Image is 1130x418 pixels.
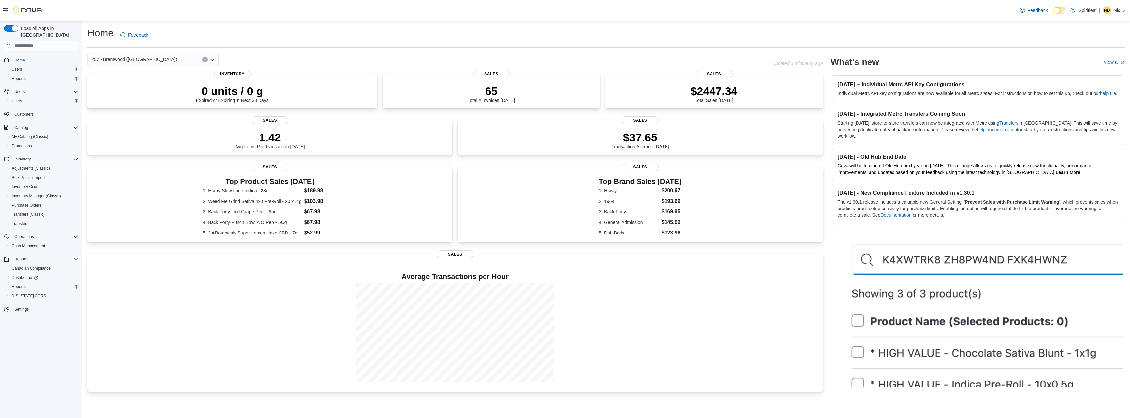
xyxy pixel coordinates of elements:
dd: $145.96 [662,218,682,226]
button: Reports [7,282,81,291]
span: Reports [9,283,78,291]
span: Sales [696,70,733,78]
span: Sales [473,70,510,78]
dt: 5. Joi Botanicals Super Lemon Haze CBD - 7g [203,230,302,236]
p: The v1.30.1 release includes a valuable new General Setting, ' ', which prevents sales when produ... [838,199,1118,218]
span: Users [12,67,22,72]
a: My Catalog (Classic) [9,133,51,141]
span: Cash Management [9,242,78,250]
a: Users [9,97,25,105]
span: Home [14,58,25,63]
button: Settings [1,305,81,314]
a: Purchase Orders [9,201,44,209]
dd: $193.69 [662,197,682,205]
dt: 2. 1964 [599,198,659,205]
span: Cash Management [12,243,45,249]
span: Cova will be turning off Old Hub next year on [DATE]. This change allows us to quickly release ne... [838,163,1093,175]
a: Cash Management [9,242,48,250]
dt: 2. Weed Me Grind Sativa 420 Pre-Roll - 20 x .4g [203,198,302,205]
button: Reports [7,74,81,83]
button: Inventory Count [7,182,81,191]
dt: 3. Back Forty [599,209,659,215]
a: Learn More [1056,170,1080,175]
p: 0 units / 0 g [196,85,269,98]
button: Catalog [1,123,81,132]
p: $37.65 [611,131,669,144]
span: Sales [252,163,288,171]
a: Customers [12,111,36,118]
span: Dashboards [12,275,38,280]
button: Reports [12,255,31,263]
button: Purchase Orders [7,201,81,210]
a: Settings [12,306,31,313]
span: My Catalog (Classic) [9,133,78,141]
div: Total Sales [DATE] [691,85,737,103]
h3: [DATE] - New Compliance Feature Included in v1.30.1 [838,189,1118,196]
span: Inventory [214,70,251,78]
h1: Home [87,26,114,39]
div: Nic D [1103,6,1111,14]
svg: External link [1121,61,1125,64]
h3: [DATE] - Integrated Metrc Transfers Coming Soon [838,111,1118,117]
span: Transfers (Classic) [9,210,78,218]
span: Load All Apps in [GEOGRAPHIC_DATA] [18,25,78,38]
span: Sales [622,116,659,124]
p: | [1099,6,1100,14]
button: Adjustments (Classic) [7,164,81,173]
span: Reports [12,284,26,289]
button: Users [1,87,81,96]
span: Reports [9,75,78,83]
a: Documentation [880,212,911,218]
span: Customers [12,110,78,118]
strong: Prevent Sales with Purchase Limit Warning [965,199,1059,205]
span: Promotions [12,143,32,149]
button: Customers [1,110,81,119]
span: Transfers (Classic) [12,212,45,217]
span: Bulk Pricing Import [9,174,78,182]
span: Inventory Manager (Classic) [12,193,61,199]
p: Nic D [1114,6,1125,14]
button: Transfers (Classic) [7,210,81,219]
nav: Complex example [4,53,78,332]
button: [US_STATE] CCRS [7,291,81,301]
a: Promotions [9,142,34,150]
h2: What's new [831,57,879,67]
span: Adjustments (Classic) [12,166,50,171]
button: Catalog [12,124,31,132]
a: help documentation [977,127,1017,132]
dd: $200.97 [662,187,682,195]
a: [US_STATE] CCRS [9,292,49,300]
a: Bulk Pricing Import [9,174,48,182]
span: Canadian Compliance [12,266,51,271]
span: Inventory [14,157,31,162]
span: Purchase Orders [9,201,78,209]
button: Home [1,55,81,65]
p: 1.42 [235,131,305,144]
button: Users [12,88,27,96]
span: Reports [12,255,78,263]
span: Inventory [12,155,78,163]
span: Users [14,89,25,94]
button: Reports [1,255,81,264]
span: Operations [14,234,34,239]
span: Users [9,97,78,105]
dd: $123.96 [662,229,682,237]
a: Canadian Compliance [9,264,53,272]
span: Feedback [1028,7,1048,13]
span: ND [1104,6,1110,14]
span: [US_STATE] CCRS [12,293,46,299]
a: Reports [9,283,28,291]
span: Catalog [14,125,28,130]
span: Inventory Count [12,184,40,189]
div: Expired or Expiring in Next 30 Days [196,85,269,103]
a: Dashboards [9,274,41,282]
button: Bulk Pricing Import [7,173,81,182]
p: Starting [DATE], store-to-store transfers can now be integrated with Metrc using in [GEOGRAPHIC_D... [838,120,1118,139]
dt: 5. Dab Bods [599,230,659,236]
span: Adjustments (Classic) [9,164,78,172]
span: Inventory Count [9,183,78,191]
button: Promotions [7,141,81,151]
button: Canadian Compliance [7,264,81,273]
a: Transfers (Classic) [9,210,47,218]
